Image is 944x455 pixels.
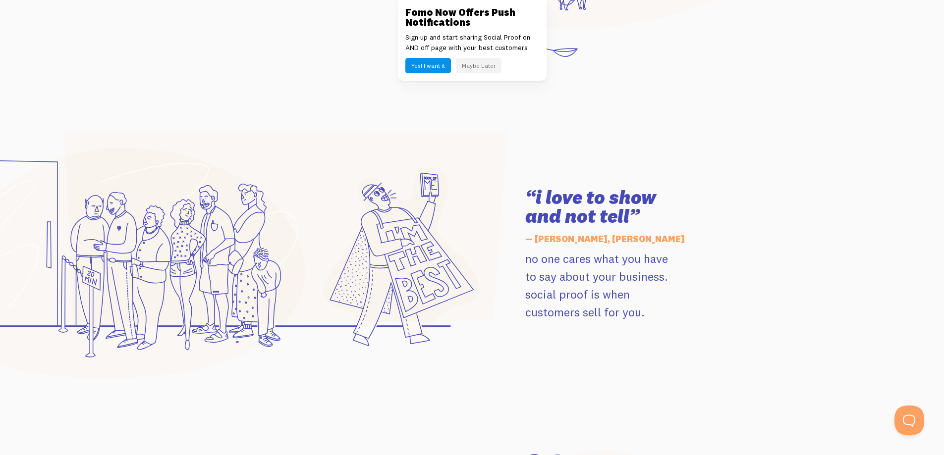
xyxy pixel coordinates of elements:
h3: Fomo Now Offers Push Notifications [405,7,539,27]
p: Sign up and start sharing Social Proof on AND off page with your best customers [405,32,539,53]
p: no one cares what you have to say about your business. social proof is when customers sell for you. [525,250,749,321]
h5: — [PERSON_NAME], [PERSON_NAME] [525,229,749,250]
h3: “i love to show and not tell” [525,188,749,226]
button: Maybe Later [456,58,501,73]
iframe: Help Scout Beacon - Open [894,405,924,435]
button: Yes! I want it [405,58,451,73]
